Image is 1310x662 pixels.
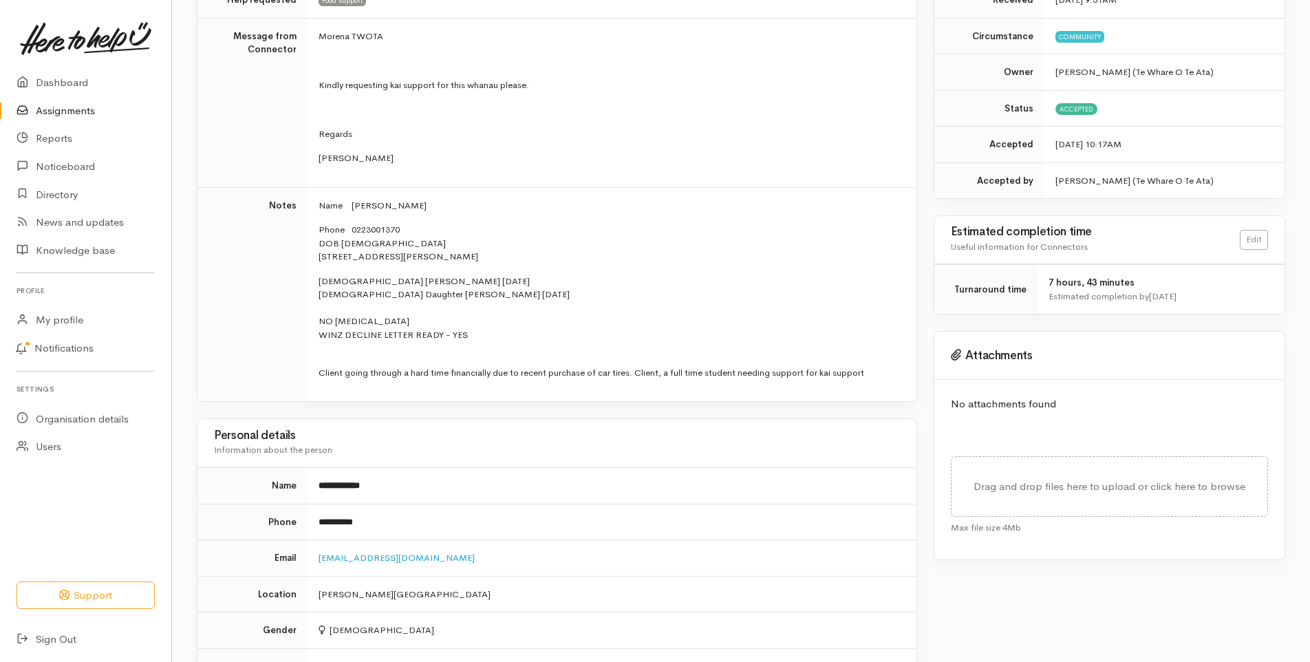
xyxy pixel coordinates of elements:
[951,517,1268,535] div: Max file size 4Mb
[1055,66,1214,78] span: [PERSON_NAME] (Te Whare O Te Ata)
[319,78,900,92] p: Kindly requesting kai support for this whanau please.
[951,241,1088,253] span: Useful information for Connectors
[319,275,900,342] p: [DEMOGRAPHIC_DATA] [PERSON_NAME] [DATE] [DEMOGRAPHIC_DATA] Daughter [PERSON_NAME] [DATE] NO [MEDI...
[1240,230,1268,250] a: Edit
[319,199,900,213] p: Name [PERSON_NAME]
[1049,277,1135,288] span: 7 hours, 43 minutes
[197,576,308,612] td: Location
[214,429,900,442] h3: Personal details
[17,581,155,610] button: Support
[197,187,308,401] td: Notes
[951,396,1268,412] p: No attachments found
[319,352,900,379] p: Client going through a hard time financially due to recent purchase of car tires. Client, a full ...
[951,226,1240,239] h3: Estimated completion time
[319,624,434,636] span: [DEMOGRAPHIC_DATA]
[17,281,155,300] h6: Profile
[197,18,308,187] td: Message from Connector
[1055,103,1097,114] span: Accepted
[319,127,900,141] p: Regards
[197,612,308,649] td: Gender
[934,54,1044,91] td: Owner
[934,265,1038,314] td: Turnaround time
[1055,31,1104,42] span: Community
[1149,290,1177,302] time: [DATE]
[1049,290,1268,303] div: Estimated completion by
[319,151,900,165] p: [PERSON_NAME]
[214,444,332,456] span: Information about the person
[1044,162,1285,198] td: [PERSON_NAME] (Te Whare O Te Ata)
[197,504,308,540] td: Phone
[934,90,1044,127] td: Status
[951,349,1268,363] h3: Attachments
[197,540,308,577] td: Email
[934,18,1044,54] td: Circumstance
[934,162,1044,198] td: Accepted by
[319,552,475,564] a: [EMAIL_ADDRESS][DOMAIN_NAME]
[934,127,1044,163] td: Accepted
[319,223,900,264] p: Phone 0223001370 DOB [DEMOGRAPHIC_DATA] [STREET_ADDRESS][PERSON_NAME]
[17,380,155,398] h6: Settings
[319,30,900,43] p: Morena TWOTA
[1055,138,1121,150] time: [DATE] 10:17AM
[974,480,1245,493] span: Drag and drop files here to upload or click here to browse
[308,576,916,612] td: [PERSON_NAME][GEOGRAPHIC_DATA]
[197,468,308,504] td: Name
